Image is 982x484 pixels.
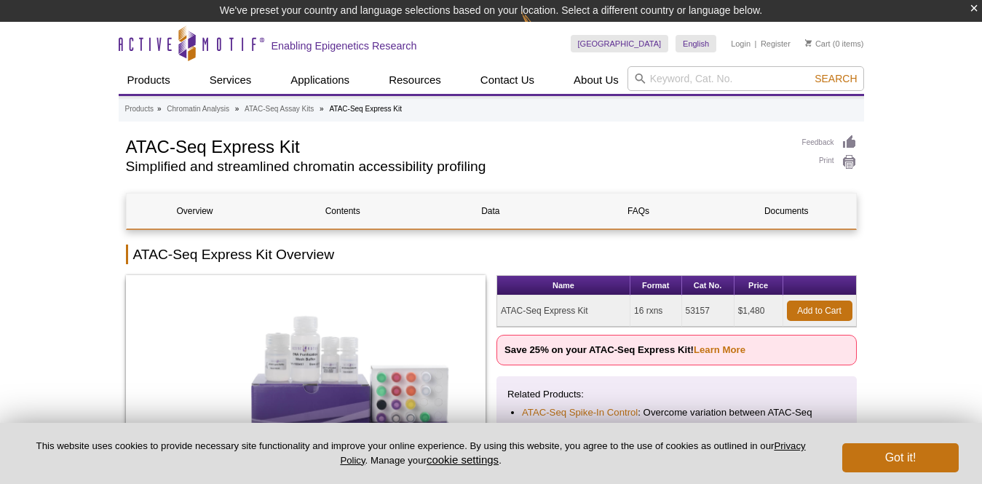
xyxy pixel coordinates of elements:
[805,39,812,47] img: Your Cart
[119,66,179,94] a: Products
[23,440,818,467] p: This website uses cookies to provide necessary site functionality and improve your online experie...
[805,39,831,49] a: Cart
[272,39,417,52] h2: Enabling Epigenetics Research
[497,276,630,295] th: Name
[570,194,707,229] a: FAQs
[201,66,261,94] a: Services
[802,135,857,151] a: Feedback
[734,295,783,327] td: $1,480
[235,105,239,113] li: »
[731,39,751,49] a: Login
[787,301,852,321] a: Add to Cart
[320,105,324,113] li: »
[472,66,543,94] a: Contact Us
[802,154,857,170] a: Print
[427,453,499,466] button: cookie settings
[507,387,846,402] p: Related Products:
[125,103,154,116] a: Products
[694,344,745,355] a: Learn More
[682,295,734,327] td: 53157
[126,160,788,173] h2: Simplified and streamlined chromatin accessibility profiling
[282,66,358,94] a: Applications
[842,443,959,472] button: Got it!
[274,194,411,229] a: Contents
[755,35,757,52] li: |
[815,73,857,84] span: Search
[734,276,783,295] th: Price
[329,105,402,113] li: ATAC-Seq Express Kit
[571,35,669,52] a: [GEOGRAPHIC_DATA]
[627,66,864,91] input: Keyword, Cat. No.
[676,35,716,52] a: English
[422,194,559,229] a: Data
[497,295,630,327] td: ATAC-Seq Express Kit
[630,276,682,295] th: Format
[521,11,560,45] img: Change Here
[126,135,788,156] h1: ATAC-Seq Express Kit
[630,295,682,327] td: 16 rxns
[565,66,627,94] a: About Us
[522,405,831,435] li: : Overcome variation between ATAC-Seq datasets
[682,276,734,295] th: Cat No.
[504,344,745,355] strong: Save 25% on your ATAC-Seq Express Kit!
[810,72,861,85] button: Search
[805,35,864,52] li: (0 items)
[245,103,314,116] a: ATAC-Seq Assay Kits
[340,440,805,465] a: Privacy Policy
[127,194,264,229] a: Overview
[380,66,450,94] a: Resources
[126,245,857,264] h2: ATAC-Seq Express Kit Overview
[718,194,855,229] a: Documents
[157,105,162,113] li: »
[761,39,791,49] a: Register
[522,405,638,420] a: ATAC-Seq Spike-In Control
[167,103,229,116] a: Chromatin Analysis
